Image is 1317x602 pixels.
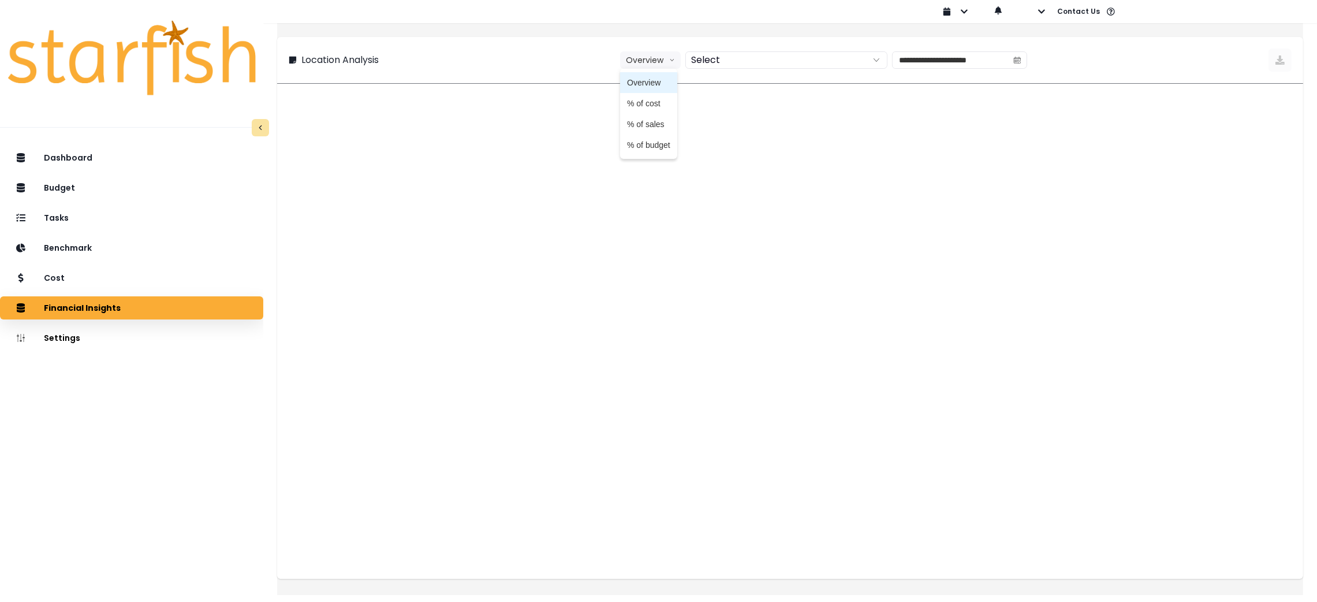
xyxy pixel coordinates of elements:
[44,243,92,253] p: Benchmark
[44,153,92,163] p: Dashboard
[301,53,379,67] p: Location Analysis
[44,213,69,223] p: Tasks
[872,54,881,66] svg: arrow down line
[627,139,670,151] span: % of budget
[620,69,677,159] ul: Overviewarrow down line
[44,183,75,193] p: Budget
[669,54,675,66] svg: arrow down line
[620,51,681,69] button: Overviewarrow down line
[627,118,670,130] span: % of sales
[627,98,670,109] span: % of cost
[44,273,65,283] p: Cost
[1013,56,1021,64] svg: calendar
[627,77,670,88] span: Overview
